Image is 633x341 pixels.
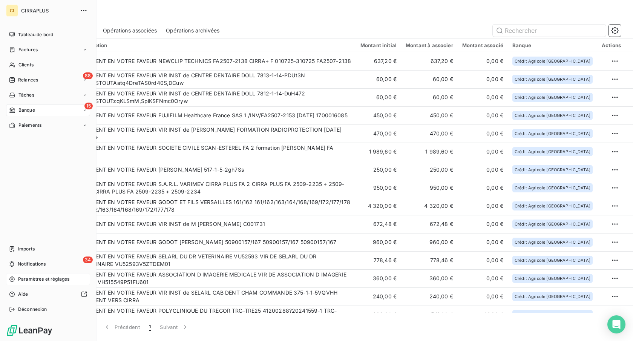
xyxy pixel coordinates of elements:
button: Précédent [99,319,144,335]
td: 450,00 € [356,106,401,124]
td: VIREMENT EN VOTRE FAVEUR GODOT ET FILS VERSAILLES 161/162 161/162/163/164/168/169/172/177/178 161... [74,197,356,215]
div: Montant initial [360,42,397,48]
span: Opérations archivées [166,27,219,34]
td: 360,00 € [401,269,458,287]
span: Aide [18,291,28,298]
span: Déconnexion [18,306,47,313]
td: 672,48 € [401,215,458,233]
span: Banque [18,107,35,114]
td: 240,00 € [401,287,458,306]
span: Tâches [18,92,34,98]
span: Crédit Agricole [GEOGRAPHIC_DATA] [515,312,590,317]
td: 470,00 € [401,124,458,143]
div: Actions [602,42,621,48]
div: Description [79,42,351,48]
td: VIREMENT EN VOTRE FAVEUR POLYCLINIQUE DU TREGOR TRG-TRE25 41200288?20241559-1 TRG-TRE25020146 [74,306,356,324]
td: 0,00 € [458,197,508,215]
td: VIREMENT EN VOTRE FAVEUR VIR INST de CENTRE DENTAIRE DOLL 7812-1-14-DuH472 SCTINSTOUTzqKLSmM,SpiK... [74,88,356,106]
span: Crédit Agricole [GEOGRAPHIC_DATA] [515,240,590,244]
span: Paiements [18,122,41,129]
input: Rechercher [493,25,606,37]
td: 778,46 € [356,251,401,269]
td: 541,09 € [401,306,458,324]
td: 1 989,60 € [401,143,458,161]
div: Montant associé [462,42,503,48]
a: Aide [6,288,90,300]
td: 960,00 € [356,233,401,251]
td: VIREMENT EN VOTRE FAVEUR SOCIETE CIVILE SCAN-ESTEREL FA 2 formation [PERSON_NAME] FA 25786 [74,143,356,161]
span: Factures [18,46,38,53]
td: 0,00 € [458,233,508,251]
td: VIREMENT EN VOTRE FAVEUR GODOT [PERSON_NAME] 50900157/167 50900157/167 50900157/167 [74,233,356,251]
span: 34 [83,257,93,263]
span: Crédit Agricole [GEOGRAPHIC_DATA] [515,149,590,154]
span: Opérations associées [103,27,157,34]
div: Banque [512,42,593,48]
span: Clients [18,61,34,68]
span: Paramètres et réglages [18,276,69,283]
td: 91,80 € [458,306,508,324]
td: 4 320,00 € [401,197,458,215]
td: 672,48 € [356,215,401,233]
td: 0,00 € [458,70,508,88]
span: Crédit Agricole [GEOGRAPHIC_DATA] [515,258,590,263]
td: 0,00 € [458,215,508,233]
span: Imports [18,246,35,252]
span: Crédit Agricole [GEOGRAPHIC_DATA] [515,294,590,299]
span: Tableau de bord [18,31,53,38]
span: Crédit Agricole [GEOGRAPHIC_DATA] [515,167,590,172]
td: 0,00 € [458,287,508,306]
img: Logo LeanPay [6,324,53,336]
td: 960,00 € [401,233,458,251]
span: 88 [83,72,93,79]
td: 250,00 € [356,161,401,179]
td: VIREMENT EN VOTRE FAVEUR VIR INST de CENTRE DENTAIRE DOLL 7813-1-14-PDUt3N SCTINSTOUTAatq4DreTAS0... [74,70,356,88]
span: Crédit Agricole [GEOGRAPHIC_DATA] [515,222,590,226]
span: Relances [18,77,38,83]
td: VIREMENT EN VOTRE FAVEUR VIR INST de SELARL CAB DENT CHAM COMMANDE 375-1-1-5VQVHH VIREMENT VERS C... [74,287,356,306]
td: VIREMENT EN VOTRE FAVEUR S.A.R.L. VARIMEV CIRRA PLUS FA 2 CIRRA PLUS FA 2509-2235 + 2509-2234 CIR... [74,179,356,197]
span: 15 [84,103,93,109]
td: 4 320,00 € [356,197,401,215]
td: 60,00 € [401,88,458,106]
td: 0,00 € [458,124,508,143]
td: 240,00 € [356,287,401,306]
span: Crédit Agricole [GEOGRAPHIC_DATA] [515,113,590,118]
button: Suivant [155,319,193,335]
td: 778,46 € [401,251,458,269]
td: 0,00 € [458,143,508,161]
span: Crédit Agricole [GEOGRAPHIC_DATA] [515,186,590,190]
td: 60,00 € [356,70,401,88]
span: CIRRAPLUS [21,8,75,14]
td: 0,00 € [458,52,508,70]
td: VIREMENT EN VOTRE FAVEUR VIR INST de [PERSON_NAME] FORMATION RADIOPROTECTION [DATE] CIRRA+ [74,124,356,143]
td: 0,00 € [458,251,508,269]
span: Crédit Agricole [GEOGRAPHIC_DATA] [515,59,590,63]
span: Crédit Agricole [GEOGRAPHIC_DATA] [515,95,590,100]
span: Crédit Agricole [GEOGRAPHIC_DATA] [515,131,590,136]
div: Open Intercom Messenger [607,315,625,333]
td: 0,00 € [458,269,508,287]
div: Montant à associer [406,42,453,48]
td: 60,00 € [356,88,401,106]
td: 950,00 € [356,179,401,197]
td: 632,89 € [356,306,401,324]
td: 637,20 € [401,52,458,70]
td: VIREMENT EN VOTRE FAVEUR FUJIFILM Healthcare France SAS 1 /INV/FA2507-2153 [DATE] 1700016085 [74,106,356,124]
span: Crédit Agricole [GEOGRAPHIC_DATA] [515,204,590,208]
span: Crédit Agricole [GEOGRAPHIC_DATA] [515,77,590,81]
td: 360,00 € [356,269,401,287]
td: 950,00 € [401,179,458,197]
td: 470,00 € [356,124,401,143]
td: VIREMENT EN VOTRE FAVEUR [PERSON_NAME] 517-1-5-2gh7Ss [74,161,356,179]
td: VIREMENT EN VOTRE FAVEUR VIR INST de M [PERSON_NAME] C001731 [74,215,356,233]
td: 450,00 € [401,106,458,124]
td: 60,00 € [401,70,458,88]
td: 637,20 € [356,52,401,70]
td: 0,00 € [458,179,508,197]
td: 0,00 € [458,161,508,179]
div: CI [6,5,18,17]
td: VIREMENT EN VOTRE FAVEUR ASSOCIATION D IMAGERIE MEDICALE VIR DE ASSOCIATION D IMAGERIE MEDIC VH51... [74,269,356,287]
span: Crédit Agricole [GEOGRAPHIC_DATA] [515,276,590,281]
td: 0,00 € [458,106,508,124]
